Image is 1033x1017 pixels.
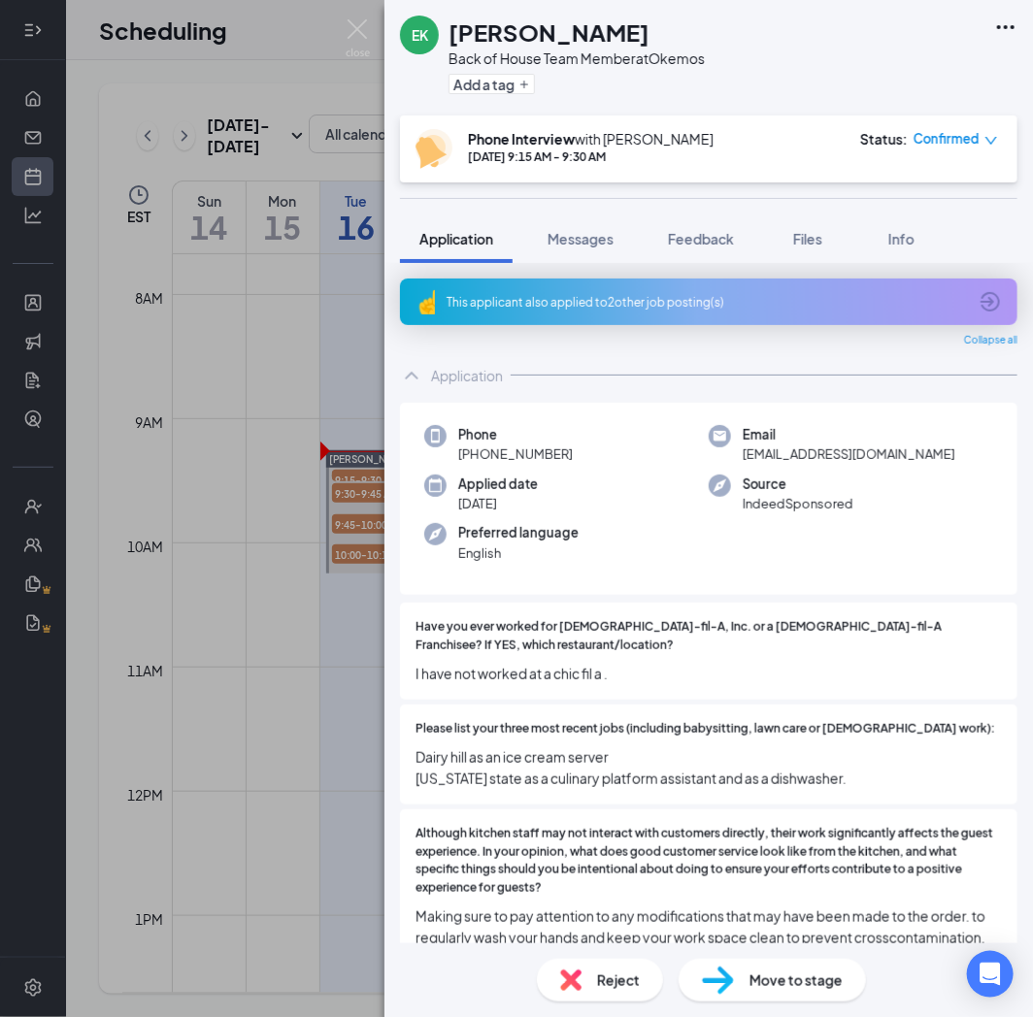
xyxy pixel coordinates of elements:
[449,16,650,49] h1: [PERSON_NAME]
[400,364,423,387] svg: ChevronUp
[888,230,915,247] span: Info
[468,129,714,148] div: with [PERSON_NAME]
[979,290,1002,313] svg: ArrowCircle
[743,425,955,444] span: Email
[994,16,1017,39] svg: Ellipses
[416,905,1002,1012] span: Making sure to pay attention to any modifications that may have been made to the order. to regula...
[447,294,967,311] div: This applicant also applied to 2 other job posting(s)
[860,129,908,148] div: Status :
[967,951,1014,998] div: Open Intercom Messenger
[518,79,530,90] svg: Plus
[458,523,579,542] span: Preferred language
[793,230,822,247] span: Files
[458,475,538,494] span: Applied date
[431,366,503,385] div: Application
[416,825,1002,898] span: Although kitchen staff may not interact with customers directly, their work significantly affects...
[449,74,535,94] button: PlusAdd a tag
[750,969,843,991] span: Move to stage
[548,230,614,247] span: Messages
[449,49,705,68] div: Back of House Team Member at Okemos
[914,129,980,148] span: Confirmed
[416,663,1002,684] span: I have not worked at a chic fil a .
[984,134,998,148] span: down
[743,475,853,494] span: Source
[419,230,493,247] span: Application
[416,746,1002,789] span: Dairy hill as an ice cream server [US_STATE] state as a culinary platform assistant and as a dish...
[412,25,428,45] div: EK
[668,230,734,247] span: Feedback
[964,333,1017,348] span: Collapse all
[597,969,640,991] span: Reject
[458,444,573,464] span: [PHONE_NUMBER]
[458,425,573,444] span: Phone
[743,444,955,464] span: [EMAIL_ADDRESS][DOMAIN_NAME]
[458,543,579,563] span: English
[416,618,1002,655] span: Have you ever worked for [DEMOGRAPHIC_DATA]-fil-A, Inc. or a [DEMOGRAPHIC_DATA]-fil-A Franchisee?...
[468,148,714,165] div: [DATE] 9:15 AM - 9:30 AM
[743,494,853,513] span: IndeedSponsored
[458,494,538,513] span: [DATE]
[416,720,995,738] span: Please list your three most recent jobs (including babysitting, lawn care or [DEMOGRAPHIC_DATA] w...
[468,130,575,148] b: Phone Interview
